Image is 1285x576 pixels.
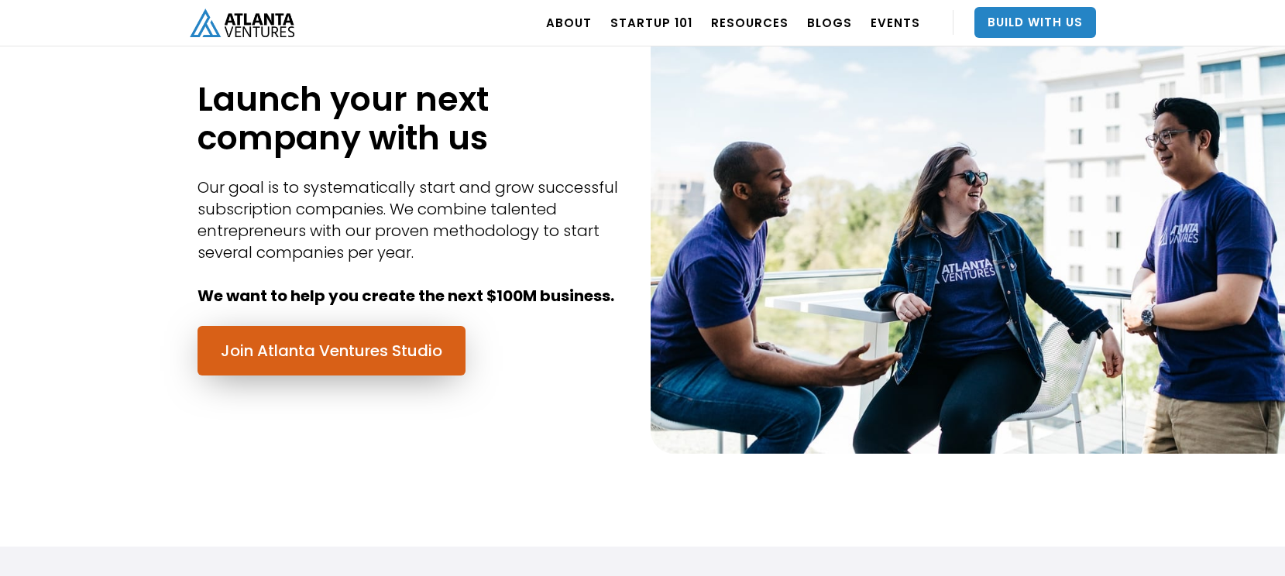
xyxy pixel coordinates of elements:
[711,1,789,44] a: RESOURCES
[871,1,920,44] a: EVENTS
[807,1,852,44] a: BLOGS
[198,177,627,307] div: Our goal is to systematically start and grow successful subscription companies. We combine talent...
[974,7,1096,38] a: Build With Us
[198,80,627,157] h1: Launch your next company with us
[198,326,466,375] a: Join Atlanta Ventures Studio
[610,1,692,44] a: Startup 101
[198,285,614,307] strong: We want to help you create the next $100M business.
[546,1,592,44] a: ABOUT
